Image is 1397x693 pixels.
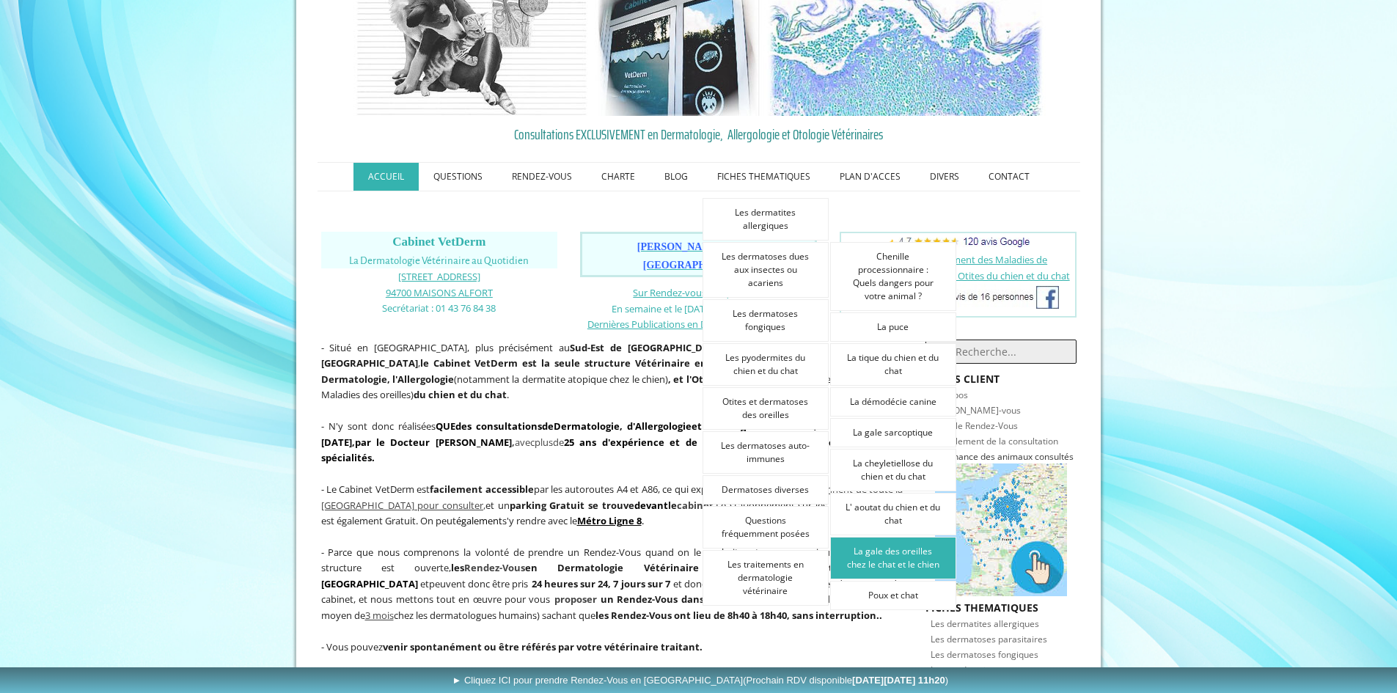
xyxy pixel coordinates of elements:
[321,419,903,464] span: avec de
[925,601,1038,615] strong: FICHES THEMATIQUES
[830,387,956,417] a: La démodécie canine
[420,356,429,370] strong: le
[321,640,703,653] span: - Vous pouvez
[485,483,534,496] strong: accessible
[931,647,1038,661] a: Les dermatoses fongiques
[931,664,998,676] span: Les pyodermites
[830,242,956,311] a: Chenille processionnaire : Quels dangers pour votre animal ?
[321,483,903,527] span: - Le Cabinet VetDerm est par les autoroutes A4 et A86, ce qui explique que et un Le stationnement...
[419,163,497,191] a: QUESTIONS
[398,270,480,283] span: [STREET_ADDRESS]
[464,561,508,574] span: Rendez-V
[677,499,714,512] span: cabinet
[321,436,903,465] strong: 25 ans d'expérience et de pratique exclusive dans ces différentes spécialités.
[870,269,1070,282] a: [MEDICAL_DATA] et Otites du chien et du chat
[386,286,493,299] span: 94700 MAISONS ALFORT
[321,419,903,464] span: - N'y sont donc réalisées
[650,163,703,191] a: BLOG
[930,404,1021,417] a: [PERSON_NAME]-vous
[852,675,945,686] b: [DATE][DATE] 11h20
[321,593,903,622] span: bien en deçà du délai d'attente moyen de chez les dermatologues humains
[703,506,829,549] a: Questions fréquemment posées
[386,285,493,299] a: 94700 MAISONS ALFORT
[452,675,948,686] span: ► Cliquez ICI pour prendre Rendez-Vous en [GEOGRAPHIC_DATA]
[321,356,903,386] b: France EXCLUSIVEMENT consacrée à la Dermatologie, l'Allergologie
[830,343,956,386] a: La tique du chien et du chat
[383,640,703,653] strong: venir spontanément ou être référés par votre vétérinaire traitant.
[554,593,597,606] span: proposer
[476,419,795,433] strong: de , d' et d'
[321,546,903,575] span: - Parce que nous comprenons la volonté de prendre un Rendez-Vous quand on le souhaite, et non pas...
[353,163,419,191] a: ACCUEIL
[703,431,829,474] a: Les dermatoses auto-immunes
[436,419,455,433] strong: QUE
[420,577,429,590] span: et
[587,317,810,331] a: Dernières Publications en Dermatologie Vétérinaire
[703,299,829,342] a: Les dermatoses fongiques
[928,372,1000,386] strong: ACCES CLIENT
[930,419,1018,432] a: Avant le Rendez-Vous
[349,255,529,266] span: La Dermatologie Vétérinaire au Quotidien
[595,609,882,622] strong: les Rendez-Vous ont lieu de 8h40 à 18h40, sans interruption..
[508,561,521,574] span: ou
[743,675,948,686] span: (Prochain RDV disponible )
[633,286,763,299] a: Sur Rendez-vous Uniquement
[915,163,974,191] a: DIVERS
[931,648,1038,661] span: Les dermatoses fongiques
[887,237,1030,250] span: 👉
[703,387,829,430] a: Otites et dermatoses des oreilles
[635,419,692,433] a: Allergologie
[321,483,903,512] span: ,
[321,123,1077,145] a: Consultations EXCLUSIVEMENT en Dermatologie, Allergologie et Otologie Vétérinaires
[456,514,502,527] span: également
[577,514,642,527] a: Métro Ligne 8
[668,373,732,386] b: , et l'Otologie
[355,436,512,449] span: par le Docteur [PERSON_NAME]
[355,436,515,449] b: ,
[931,616,1039,630] a: Les dermatites allergiques
[430,483,483,496] span: facilement
[931,662,998,676] a: Les pyodermites
[537,609,882,622] span: ) sachant que
[510,499,714,512] span: parking Gratuit se trouve le
[830,418,956,447] a: La gale sarcoptique
[930,435,1058,447] a: Déroulement de la consultation
[637,241,760,271] span: [PERSON_NAME]-Vous en [GEOGRAPHIC_DATA]
[703,163,825,191] a: FICHES THEMATIQUES
[931,617,1039,630] span: Les dermatites allergiques
[974,163,1044,191] a: CONTACT
[601,593,761,606] strong: un Rendez-Vous dans les 15 jours
[830,537,956,579] a: La gale des oreilles chez le chat et le chien
[925,340,1076,364] input: Search
[365,609,394,622] a: 3 mois
[830,312,956,342] a: La puce
[703,198,829,241] a: Les dermatites allergiques
[535,436,553,449] span: plus
[532,577,670,590] strong: 24 heures sur 24, 7 jours sur 7
[931,631,1047,645] a: Les dermatoses parasitaires
[476,419,542,433] a: consultations
[931,633,1047,645] span: Les dermatoses parasitaires
[321,419,903,449] span: en semaine et le [DATE]
[321,544,903,623] p: (
[382,301,496,315] span: Secrétariat : 01 43 76 84 38
[321,341,903,402] span: - Situé en [GEOGRAPHIC_DATA], plus précisément au , (notamment la dermatite atopique chez le chie...
[521,561,525,574] span: s
[352,436,355,449] span: ,
[637,242,760,271] a: [PERSON_NAME]-Vous en [GEOGRAPHIC_DATA]
[830,581,956,610] a: Poux et chat
[398,269,480,283] a: [STREET_ADDRESS]
[703,242,829,298] a: Les dermatoses dues aux insectes ou acariens
[587,163,650,191] a: CHARTE
[554,419,620,433] a: Dermatologie
[703,343,829,386] a: Les pyodermites du chien et du chat
[830,449,956,491] a: La cheyletiellose du chien et du chat
[830,493,956,535] a: L' aoutat du chien et du chat
[612,302,785,315] span: En semaine et le [DATE] de 8h40 à 18h40
[825,163,915,191] a: PLAN D'ACCES
[525,561,812,574] span: en Dermatologie Vétérinaire au VetDerm
[634,499,668,512] span: devant
[321,483,903,512] a: des personnes viennent de toute la [GEOGRAPHIC_DATA] pour consulter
